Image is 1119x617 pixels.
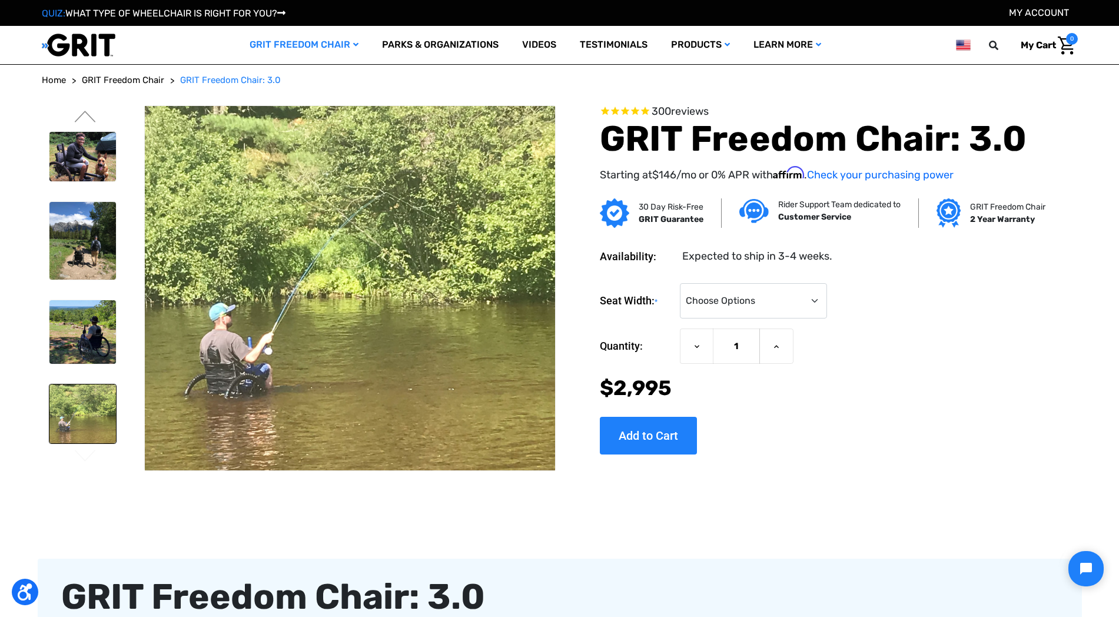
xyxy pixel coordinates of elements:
a: GRIT Freedom Chair [82,74,164,87]
span: 300 reviews [652,105,709,118]
span: QUIZ: [42,8,65,19]
p: GRIT Freedom Chair [970,201,1045,213]
p: Rider Support Team dedicated to [778,198,901,211]
strong: 2 Year Warranty [970,214,1035,224]
button: Go to slide 2 of 3 [73,111,98,125]
span: Rated 4.6 out of 5 stars 300 reviews [600,105,1041,118]
img: Cart [1058,37,1075,55]
a: QUIZ:WHAT TYPE OF WHEELCHAIR IS RIGHT FOR YOU? [42,8,285,19]
a: Learn More [742,26,833,64]
label: Seat Width: [600,283,674,319]
dt: Availability: [600,248,674,264]
a: Cart with 0 items [1012,33,1078,58]
strong: Customer Service [778,212,851,222]
strong: GRIT Guarantee [639,214,703,224]
h1: GRIT Freedom Chair: 3.0 [600,118,1041,160]
img: GRIT Freedom Chair: 3.0 [49,384,116,443]
img: GRIT Guarantee [600,198,629,228]
button: Go to slide 1 of 3 [73,450,98,464]
a: Testimonials [568,26,659,64]
img: GRIT All-Terrain Wheelchair and Mobility Equipment [42,33,115,57]
img: GRIT Freedom Chair: 3.0 [49,202,116,280]
span: My Cart [1021,39,1056,51]
a: Parks & Organizations [370,26,510,64]
a: Products [659,26,742,64]
a: Account [1009,7,1069,18]
span: GRIT Freedom Chair [82,75,164,85]
img: Grit freedom [937,198,961,228]
p: Starting at /mo or 0% APR with . [600,166,1041,183]
span: Home [42,75,66,85]
label: Quantity: [600,329,674,364]
span: $146 [652,168,676,181]
span: 0 [1066,33,1078,45]
iframe: Tidio Chat [1058,541,1114,596]
p: 30 Day Risk-Free [639,201,703,213]
a: GRIT Freedom Chair: 3.0 [180,74,281,87]
a: Home [42,74,66,87]
span: $2,995 [600,376,672,400]
img: GRIT Freedom Chair: 3.0 [49,132,116,182]
span: reviews [671,105,709,118]
img: us.png [956,38,970,52]
img: GRIT Freedom Chair: 3.0 [49,300,116,363]
img: GRIT Freedom Chair: 3.0 [145,106,554,470]
a: Videos [510,26,568,64]
span: GRIT Freedom Chair: 3.0 [180,75,281,85]
a: GRIT Freedom Chair [238,26,370,64]
input: Add to Cart [600,417,697,455]
dd: Expected to ship in 3-4 weeks. [682,248,832,264]
a: Check your purchasing power - Learn more about Affirm Financing (opens in modal) [807,168,954,181]
span: Affirm [773,166,804,179]
nav: Breadcrumb [42,74,1078,87]
input: Search [994,33,1012,58]
img: Customer service [739,199,769,223]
